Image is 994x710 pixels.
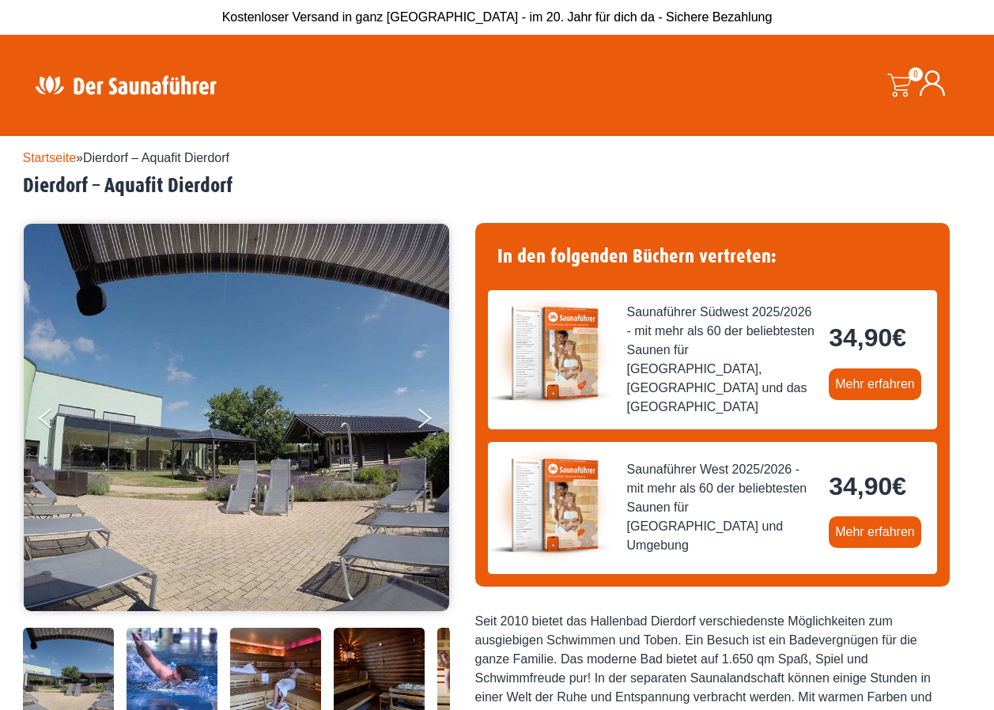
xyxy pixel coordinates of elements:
[627,303,817,417] span: Saunaführer Südwest 2025/2026 - mit mehr als 60 der beliebtesten Saunen für [GEOGRAPHIC_DATA], [G...
[488,290,614,417] img: der-saunafuehrer-2025-suedwest.jpg
[829,472,906,500] bdi: 34,90
[829,516,921,548] a: Mehr erfahren
[222,10,773,24] span: Kostenloser Versand in ganz [GEOGRAPHIC_DATA] - im 20. Jahr für dich da - Sichere Bezahlung
[39,402,78,441] button: Previous
[892,323,906,352] span: €
[23,151,77,164] a: Startseite
[627,460,817,555] span: Saunaführer West 2025/2026 - mit mehr als 60 der beliebtesten Saunen für [GEOGRAPHIC_DATA] und Um...
[909,67,923,81] span: 0
[829,323,906,352] bdi: 34,90
[23,174,972,198] h2: Dierdorf – Aquafit Dierdorf
[488,442,614,568] img: der-saunafuehrer-2025-west.jpg
[23,151,229,164] span: »
[415,402,455,441] button: Next
[488,236,937,278] h4: In den folgenden Büchern vertreten:
[83,151,229,164] span: Dierdorf – Aquafit Dierdorf
[829,368,921,400] a: Mehr erfahren
[892,472,906,500] span: €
